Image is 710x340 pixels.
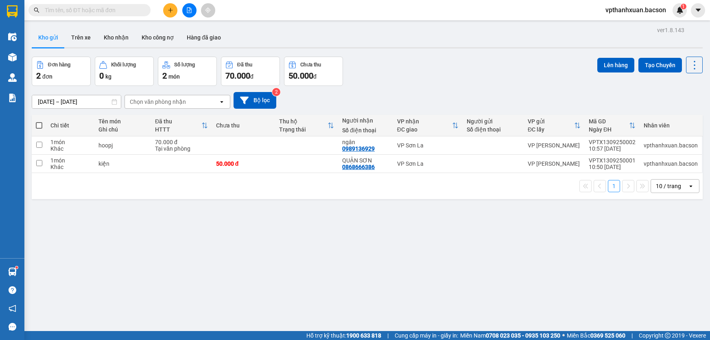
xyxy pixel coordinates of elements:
[8,94,17,102] img: solution-icon
[608,180,620,192] button: 1
[288,71,313,81] span: 50.000
[397,142,459,149] div: VP Sơn La
[524,115,585,136] th: Toggle SortBy
[589,126,629,133] div: Ngày ĐH
[8,73,17,82] img: warehouse-icon
[342,117,389,124] div: Người nhận
[50,157,90,164] div: 1 món
[9,286,16,294] span: question-circle
[631,331,633,340] span: |
[50,164,90,170] div: Khác
[65,28,97,47] button: Trên xe
[397,126,452,133] div: ĐC giao
[695,7,702,14] span: caret-down
[111,62,136,68] div: Khối lượng
[665,333,671,338] span: copyright
[201,3,215,18] button: aim
[691,3,705,18] button: caret-down
[36,71,41,81] span: 2
[48,62,70,68] div: Đơn hàng
[656,182,681,190] div: 10 / trang
[589,157,636,164] div: VPTX1309250001
[387,331,389,340] span: |
[486,332,560,339] strong: 0708 023 035 - 0935 103 250
[9,305,16,312] span: notification
[130,98,186,106] div: Chọn văn phòng nhận
[589,145,636,152] div: 10:57 [DATE]
[98,126,147,133] div: Ghi chú
[225,71,250,81] span: 70.000
[346,332,381,339] strong: 1900 633 818
[237,62,252,68] div: Đã thu
[180,28,227,47] button: Hàng đã giao
[15,266,18,269] sup: 1
[528,126,574,133] div: ĐC lấy
[216,160,271,167] div: 50.000 đ
[644,142,698,149] div: vpthanhxuan.bacson
[98,142,147,149] div: hoopj
[135,28,180,47] button: Kho công nợ
[151,115,212,136] th: Toggle SortBy
[34,7,39,13] span: search
[682,4,685,9] span: 1
[589,118,629,125] div: Mã GD
[32,57,91,86] button: Đơn hàng2đơn
[284,57,343,86] button: Chưa thu50.000đ
[467,126,520,133] div: Số điện thoại
[589,139,636,145] div: VPTX1309250002
[657,26,684,35] div: ver 1.8.143
[467,118,520,125] div: Người gửi
[50,122,90,129] div: Chi tiết
[279,118,328,125] div: Thu hộ
[589,164,636,170] div: 10:50 [DATE]
[168,73,180,80] span: món
[186,7,192,13] span: file-add
[567,331,625,340] span: Miền Bắc
[162,71,167,81] span: 2
[155,126,201,133] div: HTTT
[155,139,208,145] div: 70.000 đ
[528,142,581,149] div: VP [PERSON_NAME]
[599,5,673,15] span: vpthanhxuan.bacson
[105,73,111,80] span: kg
[272,88,280,96] sup: 2
[676,7,684,14] img: icon-new-feature
[45,6,141,15] input: Tìm tên, số ĐT hoặc mã đơn
[182,3,197,18] button: file-add
[7,5,17,18] img: logo-vxr
[205,7,211,13] span: aim
[313,73,317,80] span: đ
[597,58,634,72] button: Lên hàng
[393,115,463,136] th: Toggle SortBy
[395,331,458,340] span: Cung cấp máy in - giấy in:
[98,118,147,125] div: Tên món
[397,160,459,167] div: VP Sơn La
[97,28,135,47] button: Kho nhận
[155,145,208,152] div: Tại văn phòng
[342,164,375,170] div: 0868666386
[528,160,581,167] div: VP [PERSON_NAME]
[8,33,17,41] img: warehouse-icon
[174,62,195,68] div: Số lượng
[460,331,560,340] span: Miền Nam
[342,157,389,164] div: QUẬN SƠN
[42,73,52,80] span: đơn
[342,127,389,134] div: Số điện thoại
[9,323,16,331] span: message
[306,331,381,340] span: Hỗ trợ kỹ thuật:
[50,139,90,145] div: 1 món
[168,7,173,13] span: plus
[8,53,17,61] img: warehouse-icon
[155,118,201,125] div: Đã thu
[218,99,225,105] svg: open
[342,139,389,145] div: ngân
[528,118,574,125] div: VP gửi
[98,160,147,167] div: kiện
[590,332,625,339] strong: 0369 525 060
[688,183,694,189] svg: open
[8,268,17,276] img: warehouse-icon
[279,126,328,133] div: Trạng thái
[216,122,271,129] div: Chưa thu
[250,73,253,80] span: đ
[562,334,565,337] span: ⚪️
